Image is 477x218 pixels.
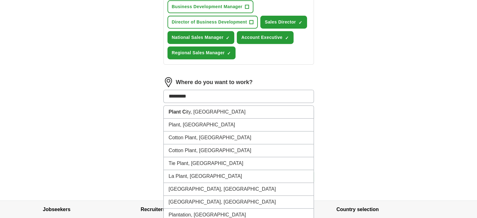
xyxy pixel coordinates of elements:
[169,109,186,114] strong: Plant C
[285,35,289,40] span: ✓
[172,19,247,25] span: Director of Business Development
[163,77,173,87] img: location.png
[164,196,314,209] li: [GEOGRAPHIC_DATA], [GEOGRAPHIC_DATA]
[265,19,296,25] span: Sales Director
[167,31,235,44] button: National Sales Manager✓
[164,144,314,157] li: Cotton Plant, [GEOGRAPHIC_DATA]
[164,170,314,183] li: La Plant, [GEOGRAPHIC_DATA]
[260,16,307,29] button: Sales Director✓
[241,34,282,41] span: Account Executive
[237,31,293,44] button: Account Executive✓
[226,35,230,40] span: ✓
[164,183,314,196] li: [GEOGRAPHIC_DATA], [GEOGRAPHIC_DATA]
[172,34,224,41] span: National Sales Manager
[164,131,314,144] li: Cotton Plant, [GEOGRAPHIC_DATA]
[164,119,314,131] li: Plant, [GEOGRAPHIC_DATA]
[299,20,302,25] span: ✓
[167,16,258,29] button: Director of Business Development
[164,106,314,119] li: ity, [GEOGRAPHIC_DATA]
[172,3,242,10] span: Business Development Manager
[172,50,225,56] span: Regional Sales Manager
[164,157,314,170] li: Tie Plant, [GEOGRAPHIC_DATA]
[167,0,253,13] button: Business Development Manager
[176,78,253,87] label: Where do you want to work?
[167,46,236,59] button: Regional Sales Manager✓
[227,51,231,56] span: ✓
